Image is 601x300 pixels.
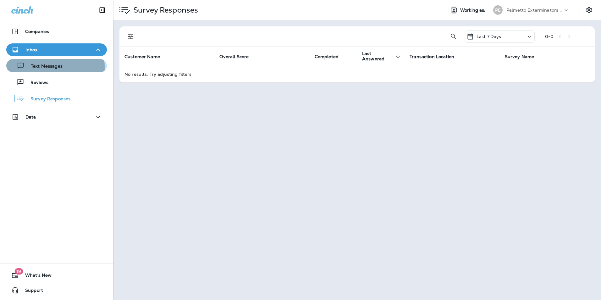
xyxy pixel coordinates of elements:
[24,80,48,86] p: Reviews
[219,54,249,59] span: Overall Score
[6,92,107,105] button: Survey Responses
[362,51,394,62] span: Last Answered
[505,54,543,59] span: Survey Name
[447,30,460,43] button: Search Survey Responses
[219,54,257,59] span: Overall Score
[25,64,63,69] p: Text Messages
[362,51,402,62] span: Last Answered
[583,4,595,16] button: Settings
[93,4,111,16] button: Collapse Sidebar
[6,43,107,56] button: Inbox
[315,54,347,59] span: Completed
[25,29,49,34] p: Companies
[460,8,487,13] span: Working as:
[545,34,554,39] div: 0 - 0
[19,288,43,295] span: Support
[6,25,107,38] button: Companies
[119,66,595,82] td: No results. Try adjusting filters
[493,5,503,15] div: PE
[124,54,160,59] span: Customer Name
[6,269,107,281] button: 19What's New
[25,114,36,119] p: Data
[25,47,37,52] p: Inbox
[505,54,534,59] span: Survey Name
[124,54,168,59] span: Customer Name
[410,54,454,59] span: Transaction Location
[14,268,23,275] span: 19
[6,75,107,89] button: Reviews
[477,34,501,39] p: Last 7 Days
[315,54,339,59] span: Completed
[131,5,198,15] p: Survey Responses
[19,273,52,280] span: What's New
[6,59,107,72] button: Text Messages
[6,284,107,297] button: Support
[124,30,137,43] button: Filters
[410,54,462,59] span: Transaction Location
[506,8,563,13] p: Palmetto Exterminators LLC
[6,111,107,123] button: Data
[24,96,70,102] p: Survey Responses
